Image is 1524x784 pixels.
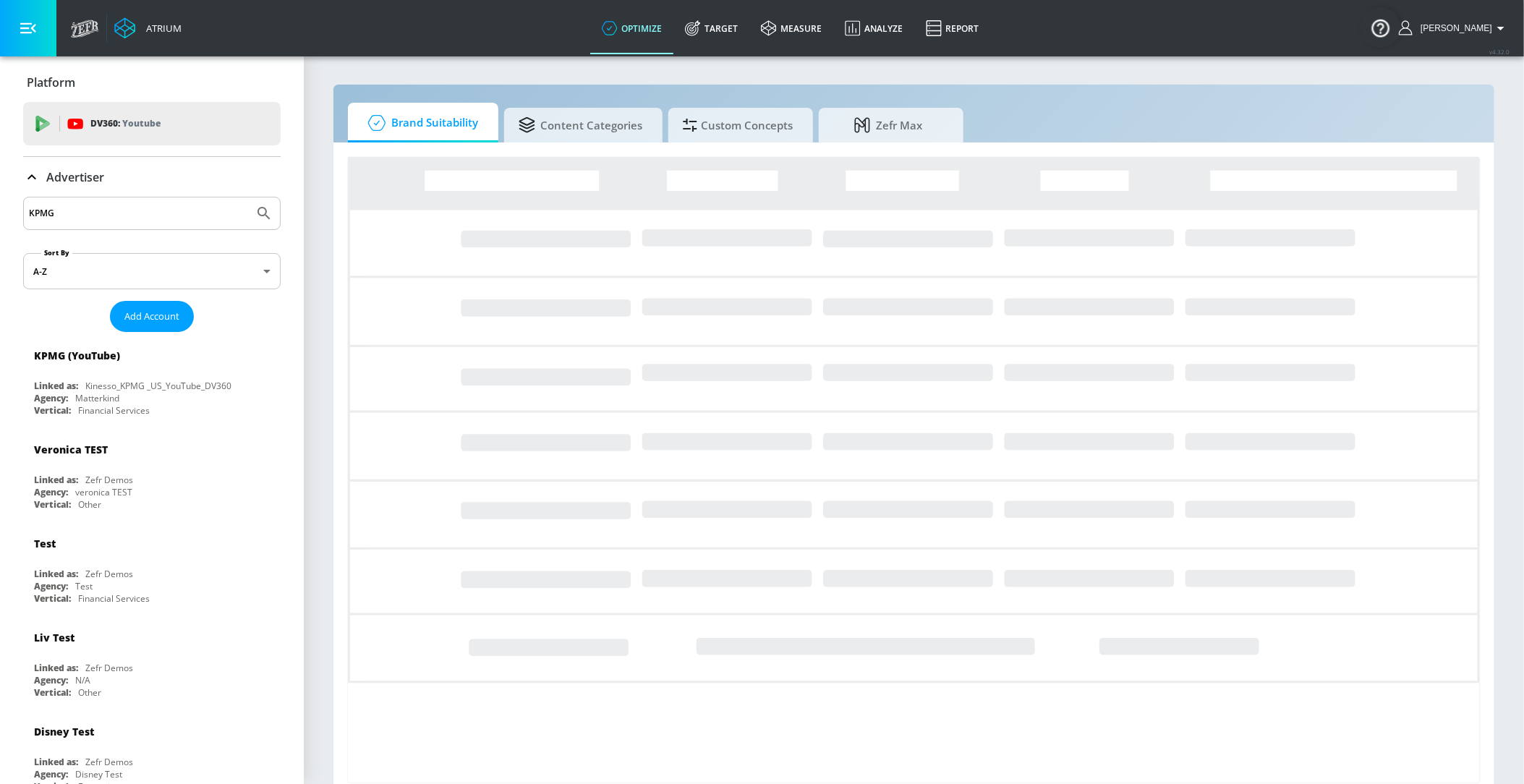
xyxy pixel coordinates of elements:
[75,486,132,498] div: veronica TEST
[114,17,182,39] a: Atrium
[34,592,71,605] div: Vertical:
[23,432,281,514] div: Veronica TESTLinked as:Zefr DemosAgency:veronica TESTVertical:Other
[833,108,943,142] span: Zefr Max
[34,768,68,780] div: Agency:
[23,338,281,420] div: KPMG (YouTube)Linked as:Kinesso_KPMG _US_YouTube_DV360Agency:MatterkindVertical:Financial Services
[23,526,281,608] div: TestLinked as:Zefr DemosAgency:TestVertical:Financial Services
[75,768,122,780] div: Disney Test
[1415,23,1492,33] span: login as: veronica.hernandez@zefr.com
[29,204,248,223] input: Search by name
[122,116,161,131] p: Youtube
[34,662,78,674] div: Linked as:
[23,62,281,103] div: Platform
[34,631,75,644] div: Liv Test
[85,662,133,674] div: Zefr Demos
[110,301,194,332] button: Add Account
[78,404,150,417] div: Financial Services
[27,74,75,90] p: Platform
[75,392,119,404] div: Matterkind
[78,498,101,511] div: Other
[1489,48,1510,56] span: v 4.32.0
[673,2,749,54] a: Target
[1399,20,1510,37] button: [PERSON_NAME]
[34,486,68,498] div: Agency:
[248,197,280,229] button: Submit Search
[362,106,478,140] span: Brand Suitability
[85,474,133,486] div: Zefr Demos
[34,686,71,699] div: Vertical:
[75,580,93,592] div: Test
[90,116,161,132] p: DV360:
[34,349,120,362] div: KPMG (YouTube)
[85,380,231,392] div: Kinesso_KPMG _US_YouTube_DV360
[140,22,182,35] div: Atrium
[46,169,104,185] p: Advertiser
[1361,7,1401,48] button: Open Resource Center
[85,568,133,580] div: Zefr Demos
[34,443,108,456] div: Veronica TEST
[34,537,56,550] div: Test
[41,248,72,257] label: Sort By
[833,2,914,54] a: Analyze
[34,380,78,392] div: Linked as:
[34,580,68,592] div: Agency:
[683,108,793,142] span: Custom Concepts
[914,2,990,54] a: Report
[23,620,281,702] div: Liv TestLinked as:Zefr DemosAgency:N/AVertical:Other
[75,674,90,686] div: N/A
[590,2,673,54] a: optimize
[78,686,101,699] div: Other
[34,674,68,686] div: Agency:
[34,474,78,486] div: Linked as:
[34,568,78,580] div: Linked as:
[34,725,94,738] div: Disney Test
[124,308,179,325] span: Add Account
[34,498,71,511] div: Vertical:
[85,756,133,768] div: Zefr Demos
[23,253,281,289] div: A-Z
[34,404,71,417] div: Vertical:
[23,102,281,145] div: DV360: Youtube
[749,2,833,54] a: measure
[78,592,150,605] div: Financial Services
[34,392,68,404] div: Agency:
[519,108,642,142] span: Content Categories
[23,157,281,197] div: Advertiser
[34,756,78,768] div: Linked as:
